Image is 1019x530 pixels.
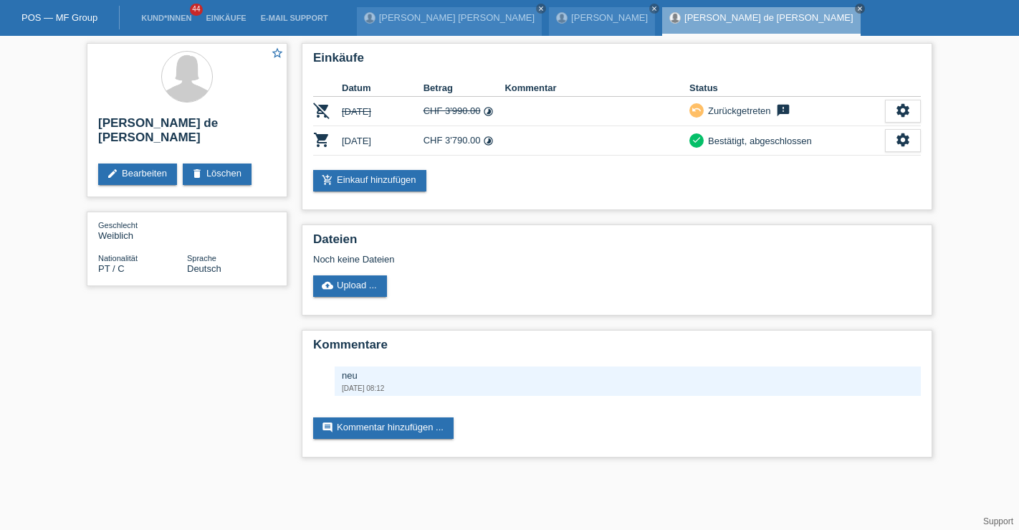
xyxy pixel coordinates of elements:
[187,254,216,262] span: Sprache
[775,103,792,118] i: feedback
[313,338,921,359] h2: Kommentare
[424,97,505,126] td: CHF 3'990.00
[684,12,853,23] a: [PERSON_NAME] de [PERSON_NAME]
[98,263,125,274] span: Portugal / C / 23.12.1986
[322,174,333,186] i: add_shopping_cart
[98,164,177,185] a: editBearbeiten
[651,5,658,12] i: close
[983,516,1013,526] a: Support
[313,417,454,439] a: commentKommentar hinzufügen ...
[191,168,203,179] i: delete
[187,263,221,274] span: Deutsch
[183,164,252,185] a: deleteLöschen
[313,275,387,297] a: cloud_uploadUpload ...
[571,12,648,23] a: [PERSON_NAME]
[342,97,424,126] td: [DATE]
[424,80,505,97] th: Betrag
[98,219,187,241] div: Weiblich
[895,132,911,148] i: settings
[313,131,330,148] i: POSP00026294
[271,47,284,62] a: star_border
[855,4,865,14] a: close
[649,4,659,14] a: close
[190,4,203,16] span: 44
[134,14,198,22] a: Kund*innen
[313,102,330,119] i: POSP00026292
[895,103,911,118] i: settings
[98,221,138,229] span: Geschlecht
[689,80,885,97] th: Status
[322,422,333,433] i: comment
[198,14,253,22] a: Einkäufe
[342,384,914,392] div: [DATE] 08:12
[704,133,812,148] div: Bestätigt, abgeschlossen
[704,103,770,118] div: Zurückgetreten
[313,51,921,72] h2: Einkäufe
[536,4,546,14] a: close
[483,106,494,117] i: 24 Raten
[313,170,426,191] a: add_shopping_cartEinkauf hinzufügen
[254,14,335,22] a: E-Mail Support
[21,12,97,23] a: POS — MF Group
[98,254,138,262] span: Nationalität
[483,136,494,146] i: 24 Raten
[379,12,535,23] a: [PERSON_NAME] [PERSON_NAME]
[322,280,333,291] i: cloud_upload
[342,126,424,156] td: [DATE]
[271,47,284,60] i: star_border
[504,80,689,97] th: Kommentar
[692,105,702,115] i: undo
[692,135,702,145] i: check
[313,254,751,265] div: Noch keine Dateien
[424,126,505,156] td: CHF 3'790.00
[342,80,424,97] th: Datum
[342,370,914,381] div: neu
[856,5,863,12] i: close
[98,116,276,152] h2: [PERSON_NAME] de [PERSON_NAME]
[537,5,545,12] i: close
[107,168,118,179] i: edit
[313,232,921,254] h2: Dateien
